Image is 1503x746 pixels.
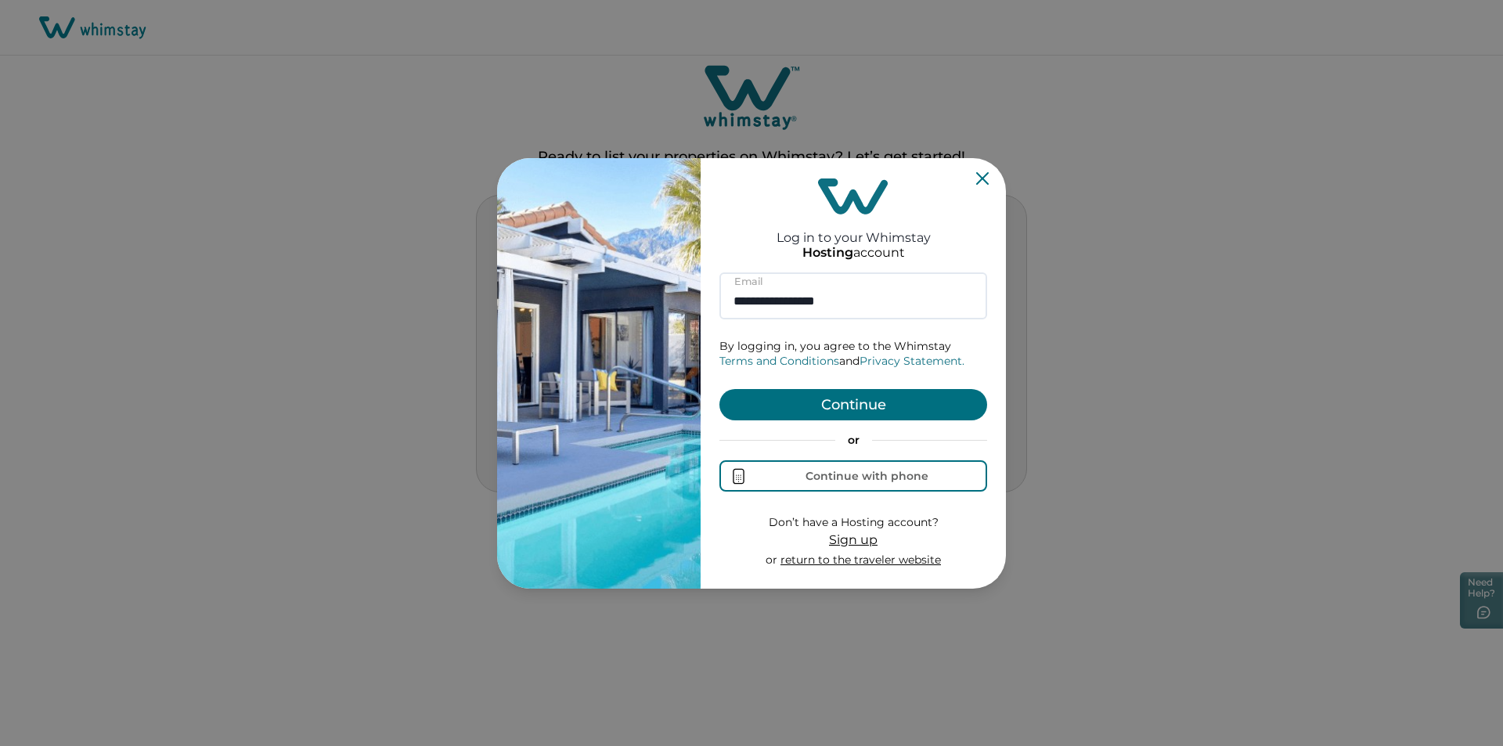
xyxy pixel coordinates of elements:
button: Continue [719,389,987,420]
div: Continue with phone [806,470,928,482]
button: Continue with phone [719,460,987,492]
p: account [802,245,905,261]
a: Terms and Conditions [719,354,839,368]
p: or [766,553,941,568]
span: Sign up [829,532,878,547]
img: login-logo [818,178,888,214]
p: By logging in, you agree to the Whimstay and [719,339,987,369]
p: or [719,433,987,449]
p: Hosting [802,245,853,261]
a: Privacy Statement. [860,354,964,368]
a: return to the traveler website [780,553,941,567]
h2: Log in to your Whimstay [777,214,931,245]
button: Close [976,172,989,185]
img: auth-banner [497,158,701,589]
p: Don’t have a Hosting account? [766,515,941,531]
